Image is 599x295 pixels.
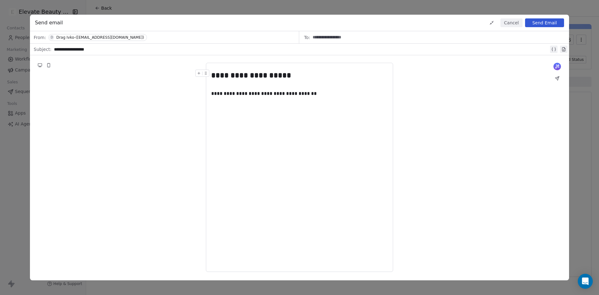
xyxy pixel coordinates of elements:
[35,19,63,27] span: Send email
[525,18,564,27] button: Send Email
[51,35,53,40] div: D
[578,274,593,289] div: Open Intercom Messenger
[34,46,51,54] span: Subject:
[34,34,46,41] span: From:
[500,18,523,27] button: Cancel
[56,35,144,40] div: Drag Ivko-([EMAIL_ADDRESS][DOMAIN_NAME])
[304,34,310,41] span: To:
